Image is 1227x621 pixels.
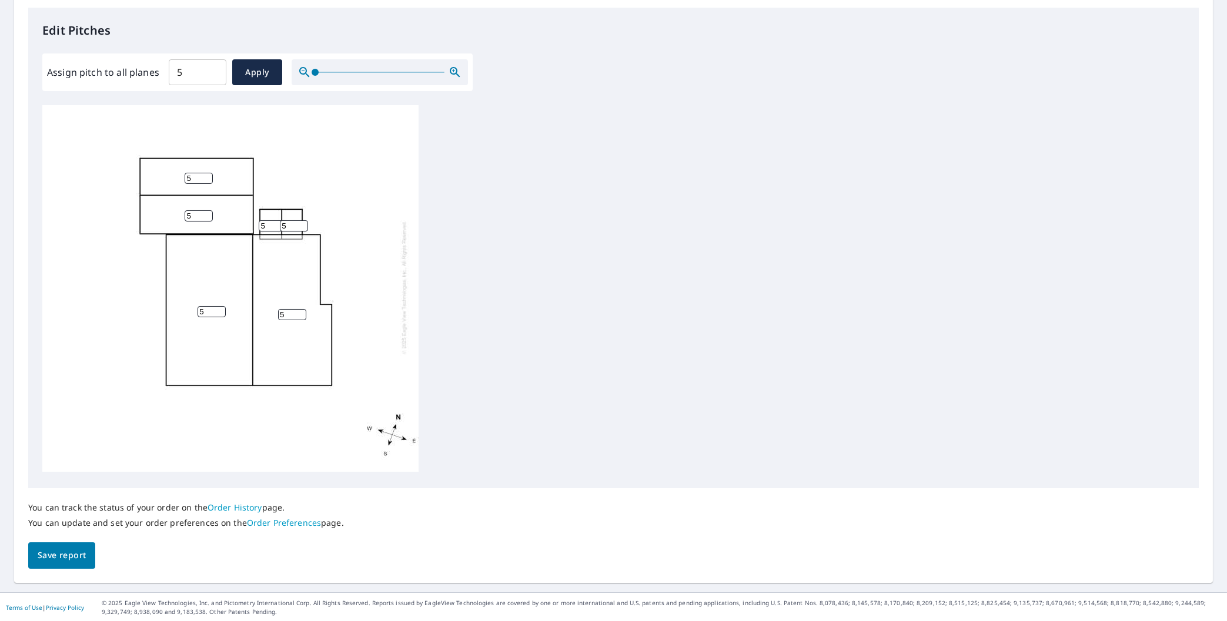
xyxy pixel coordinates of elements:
p: | [6,604,84,611]
span: Apply [242,65,273,80]
label: Assign pitch to all planes [47,65,159,79]
p: Edit Pitches [42,22,1185,39]
p: © 2025 Eagle View Technologies, Inc. and Pictometry International Corp. All Rights Reserved. Repo... [102,599,1221,616]
button: Apply [232,59,282,85]
span: Save report [38,548,86,563]
p: You can update and set your order preferences on the page. [28,518,344,528]
input: 00.0 [169,56,226,89]
a: Privacy Policy [46,603,84,612]
a: Order History [208,502,262,513]
p: You can track the status of your order on the page. [28,502,344,513]
button: Save report [28,542,95,569]
a: Order Preferences [247,517,321,528]
a: Terms of Use [6,603,42,612]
